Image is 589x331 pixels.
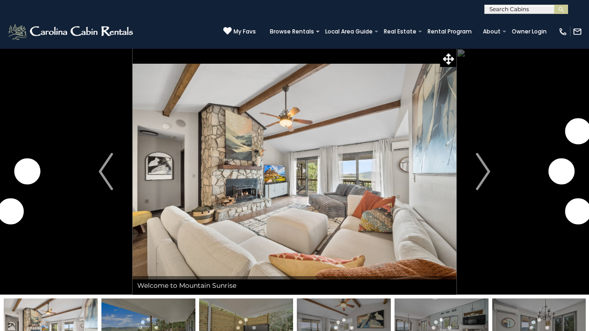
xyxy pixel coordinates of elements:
[476,153,490,190] img: arrow
[478,25,505,38] a: About
[558,27,568,36] img: phone-regular-white.png
[456,48,510,295] button: Next
[573,27,582,36] img: mail-regular-white.png
[379,25,421,38] a: Real Estate
[321,25,377,38] a: Local Area Guide
[265,25,319,38] a: Browse Rentals
[234,27,256,36] span: My Favs
[79,48,133,295] button: Previous
[7,22,136,41] img: White-1-2.png
[133,276,456,295] div: Welcome to Mountain Sunrise
[423,25,476,38] a: Rental Program
[99,153,113,190] img: arrow
[507,25,551,38] a: Owner Login
[223,26,256,36] a: My Favs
